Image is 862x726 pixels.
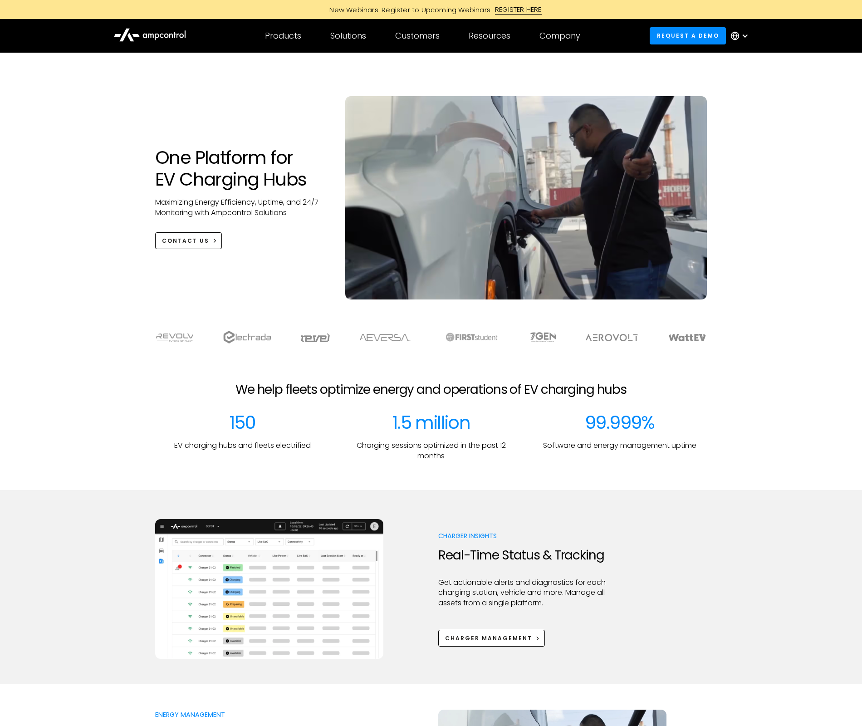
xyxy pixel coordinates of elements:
[469,31,510,41] div: Resources
[174,441,311,451] p: EV charging hubs and fleets electrified
[223,331,271,343] img: electrada logo
[543,441,696,451] p: Software and energy management uptime
[227,5,635,15] a: New Webinars: Register to Upcoming WebinarsREGISTER HERE
[155,147,327,190] h1: One Platform for EV Charging Hubs
[330,31,366,41] div: Solutions
[438,630,545,647] a: Charger Management
[438,548,613,563] h2: Real-Time Status & Tracking
[265,31,301,41] div: Products
[155,197,327,218] p: Maximizing Energy Efficiency, Uptime, and 24/7 Monitoring with Ampcontrol Solutions
[229,412,255,433] div: 150
[155,232,222,249] a: CONTACT US
[445,634,532,643] div: Charger Management
[344,441,518,461] p: Charging sessions optimized in the past 12 months
[155,710,330,719] p: Energy Management
[395,31,440,41] div: Customers
[539,31,580,41] div: Company
[668,334,706,341] img: WattEV logo
[585,412,655,433] div: 99.999%
[585,334,639,341] img: Aerovolt Logo
[650,27,726,44] a: Request a demo
[438,578,613,608] p: Get actionable alerts and diagnostics for each charging station, vehicle and more. Manage all ass...
[155,519,383,659] img: Ampcontrol EV charging management system for on time departure
[438,531,613,540] p: Charger Insights
[162,237,209,245] div: CONTACT US
[235,382,627,397] h2: We help fleets optimize energy and operations of EV charging hubs
[495,5,542,15] div: REGISTER HERE
[320,5,495,15] div: New Webinars: Register to Upcoming Webinars
[392,412,470,433] div: 1.5 million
